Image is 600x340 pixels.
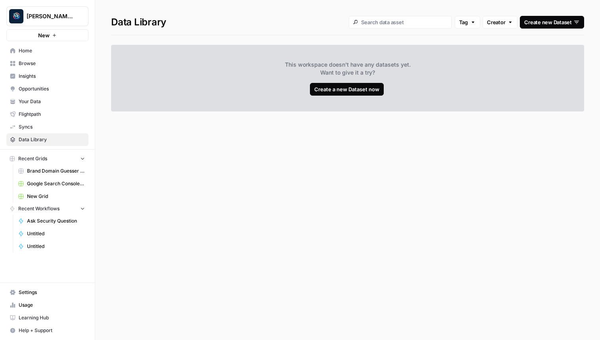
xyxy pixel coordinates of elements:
button: Creator [483,16,517,29]
div: Create a new Dataset now [314,85,379,93]
a: Untitled [15,227,88,240]
span: Untitled [27,243,85,250]
a: Create new Dataset [520,16,584,29]
span: Settings [19,289,85,296]
img: Berna's Personal Logo [9,9,23,23]
span: Recent Grids [18,155,47,162]
span: Data Library [19,136,85,143]
a: Insights [6,70,88,83]
div: Tag [459,18,476,26]
a: Home [6,44,88,57]
span: Brand Domain Guesser QA [27,167,85,175]
a: Data Library [6,133,88,146]
span: Learning Hub [19,314,85,321]
span: New Grid [27,193,85,200]
a: Untitled [15,240,88,253]
a: Settings [6,286,88,299]
span: Home [19,47,85,54]
span: Ask Security Question [27,217,85,225]
a: Opportunities [6,83,88,95]
button: Recent Workflows [6,203,88,215]
span: Syncs [19,123,85,131]
input: Search data asset [361,19,447,26]
a: Usage [6,299,88,311]
div: Create new Dataset [524,18,580,26]
span: This workspace doesn't have any datasets yet. Want to give it a try? [285,61,411,77]
a: New Grid [15,190,88,203]
span: New [38,31,50,39]
button: Workspace: Berna's Personal [6,6,88,26]
span: Your Data [19,98,85,105]
button: New [6,29,88,41]
div: Creator [487,18,513,26]
span: Help + Support [19,327,85,334]
a: Flightpath [6,108,88,121]
button: Tag [455,16,480,29]
span: Opportunities [19,85,85,92]
span: Recent Workflows [18,205,60,212]
a: Browse [6,57,88,70]
span: Insights [19,73,85,80]
a: Syncs [6,121,88,133]
button: Help + Support [6,324,88,337]
button: Recent Grids [6,153,88,165]
span: Google Search Console - [DOMAIN_NAME] [27,180,85,187]
a: Ask Security Question [15,215,88,227]
a: Google Search Console - [DOMAIN_NAME] [15,177,88,190]
a: Learning Hub [6,311,88,324]
span: Usage [19,302,85,309]
span: Untitled [27,230,85,237]
a: Create a new Dataset now [310,83,384,96]
a: Your Data [6,95,88,108]
span: Browse [19,60,85,67]
span: [PERSON_NAME] Personal [27,12,75,20]
a: Brand Domain Guesser QA [15,165,88,177]
span: Flightpath [19,111,85,118]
